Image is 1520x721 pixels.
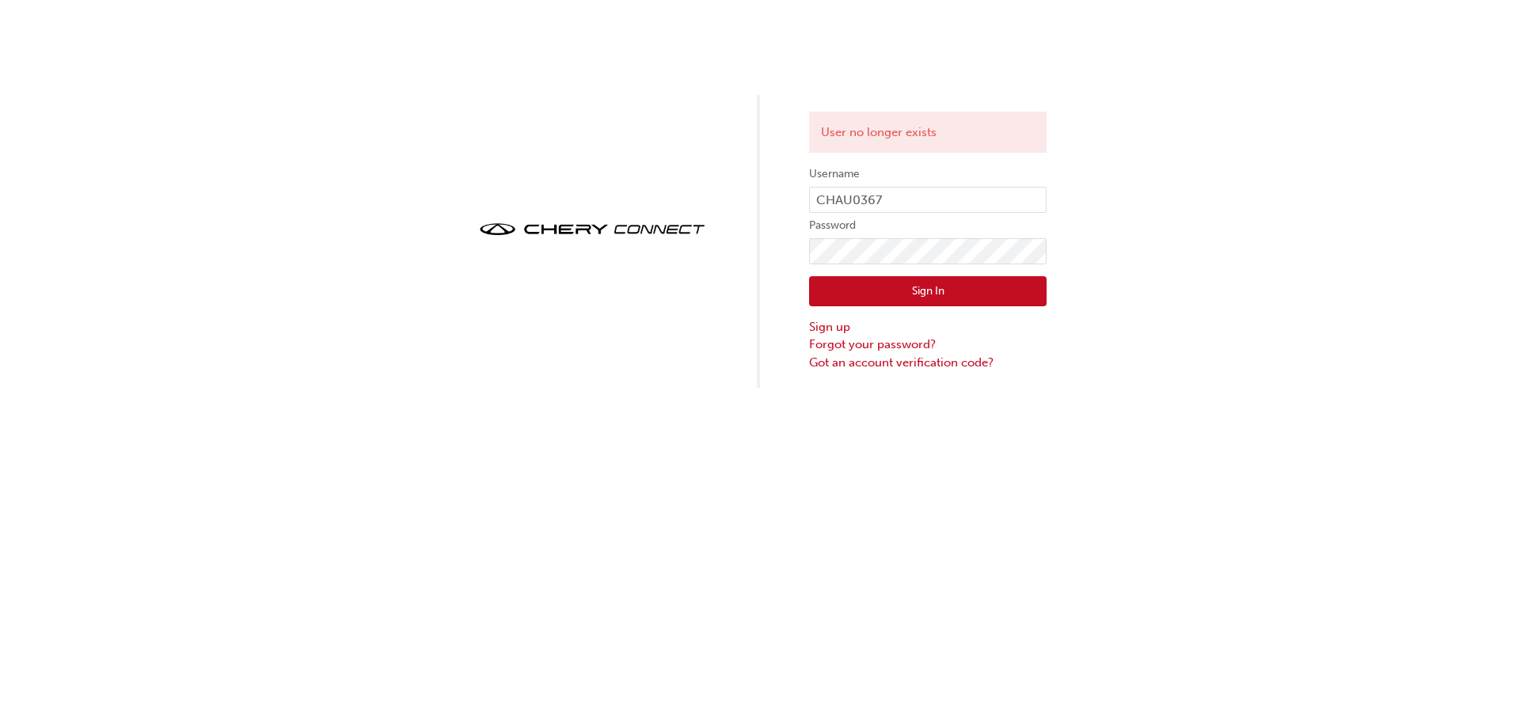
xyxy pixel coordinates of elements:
input: Username [809,187,1047,214]
a: Sign up [809,318,1047,336]
div: User no longer exists [809,112,1047,154]
a: Got an account verification code? [809,354,1047,372]
a: Forgot your password? [809,336,1047,354]
img: cheryconnect [473,218,711,241]
label: Username [809,165,1047,184]
button: Sign In [809,276,1047,306]
label: Password [809,216,1047,235]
